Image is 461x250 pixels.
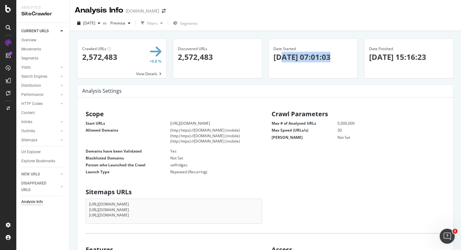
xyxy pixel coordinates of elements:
[89,212,259,218] li: [URL][DOMAIN_NAME]
[86,189,262,195] h2: Sitemaps URLs
[86,155,170,161] dt: Blacklisted Domains
[155,169,259,174] dd: Repeated (Recurring)
[21,28,59,34] a: CURRENT URLS
[21,158,65,164] a: Explorer Bookmarks
[162,9,166,13] div: arrow-right-arrow-left
[322,128,445,133] dd: 30
[21,5,64,10] div: Analytics
[21,101,59,107] a: HTTP Codes
[272,128,337,133] dt: Max Speed (URLs/s)
[273,46,296,51] span: Date Started
[21,37,65,44] a: Overview
[21,37,36,44] div: Overview
[75,18,103,28] button: [DATE]
[21,10,64,18] div: SiteCrawler
[86,162,170,168] dt: Person who Launched the Crawl
[322,121,445,126] dd: 5,000,000
[21,64,31,71] div: Visits
[21,110,35,116] div: Content
[21,91,43,98] div: Performance
[21,55,38,62] div: Segments
[21,128,35,134] div: Outlinks
[21,180,59,193] a: DISAPPEARED URLS
[178,52,257,62] p: 2,572,483
[273,52,353,62] p: [DATE] 07:01:03
[21,82,59,89] a: Distribution
[21,158,55,164] div: Explorer Bookmarks
[103,20,108,26] span: vs
[272,111,448,117] h2: Crawl Parameters
[155,155,259,161] dd: Not Set
[170,133,259,138] li: (http|https)://[DOMAIN_NAME] (mobile)
[108,20,125,26] span: Previous
[75,5,123,16] div: Analysis Info
[21,137,37,143] div: Sitemaps
[21,82,41,89] div: Distribution
[322,135,445,140] dd: Not Set
[21,180,53,193] div: DISAPPEARED URLS
[155,121,259,126] dd: [URL][DOMAIN_NAME]
[21,55,65,62] a: Segments
[86,148,170,154] dt: Domains have been Validated
[272,121,337,126] dt: Max # of Analyzed URLs
[21,46,65,53] a: Movements
[178,46,207,51] span: Discovered URLs
[86,111,262,117] h2: Scope
[21,73,47,80] div: Search Engines
[171,18,200,28] button: Segments
[272,135,337,140] dt: [PERSON_NAME]
[21,128,59,134] a: Outlinks
[21,101,43,107] div: HTTP Codes
[21,46,41,53] div: Movements
[180,21,198,26] span: Segments
[21,28,49,34] div: CURRENT URLS
[21,119,32,125] div: Inlinks
[21,171,40,178] div: NEW URLS
[21,137,59,143] a: Sitemaps
[86,121,170,126] dt: Start URLs
[21,64,59,71] a: Visits
[138,18,165,28] button: Filters
[155,162,259,168] dd: selfridges
[21,119,59,125] a: Inlinks
[21,91,59,98] a: Performance
[21,73,59,80] a: Search Engines
[170,128,259,133] li: (http|https)://[DOMAIN_NAME] (mobile)
[21,149,65,155] a: Url Explorer
[21,199,43,205] div: Analysis Info
[21,199,65,205] a: Analysis Info
[82,87,122,95] h4: Analysis Settings
[147,21,158,26] div: Filters
[126,8,159,14] div: [DOMAIN_NAME]
[21,171,59,178] a: NEW URLS
[86,169,170,174] dt: Launch Type
[170,138,259,144] li: (http|https)://[DOMAIN_NAME] (mobile)
[86,128,170,133] dt: Allowed Domains
[369,52,448,62] p: [DATE] 15:16:23
[369,46,393,51] span: Date Finished
[108,18,133,28] button: Previous
[453,229,458,234] span: 1
[89,207,259,212] li: [URL][DOMAIN_NAME]
[21,149,41,155] div: Url Explorer
[89,201,259,207] li: [URL][DOMAIN_NAME]
[21,110,65,116] a: Content
[440,229,455,244] iframe: Intercom live chat
[155,148,259,154] dd: Yes
[83,20,95,26] span: 2025 Sep. 15th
